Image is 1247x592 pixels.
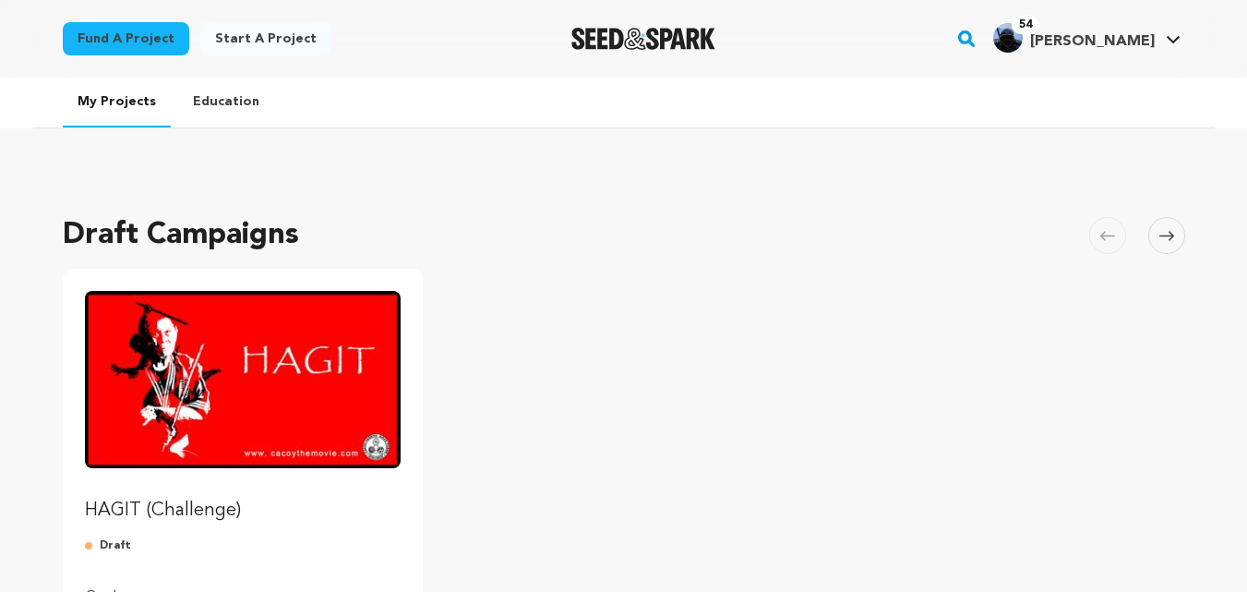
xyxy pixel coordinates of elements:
[85,291,402,524] a: Fund HAGIT (Challenge)
[85,538,100,553] img: submitted-for-review.svg
[993,23,1155,53] div: Direk R.'s Profile
[200,22,331,55] a: Start a project
[993,23,1023,53] img: 828d91098be1fe6c.jpg
[85,538,402,553] p: Draft
[1012,16,1039,34] span: 54
[63,22,189,55] a: Fund a project
[1030,34,1155,49] span: [PERSON_NAME]
[63,78,171,127] a: My Projects
[989,19,1184,53] a: Direk R.'s Profile
[178,78,274,126] a: Education
[63,213,299,258] h2: Draft Campaigns
[571,28,716,50] a: Seed&Spark Homepage
[571,28,716,50] img: Seed&Spark Logo Dark Mode
[989,19,1184,58] span: Direk R.'s Profile
[85,498,402,524] p: HAGIT (Challenge)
